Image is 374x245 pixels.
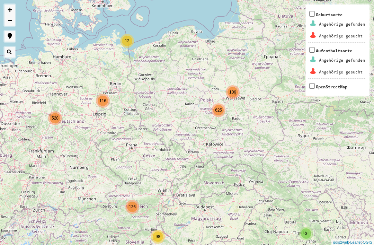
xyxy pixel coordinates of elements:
[308,12,366,42] span: Geburtsorte
[99,98,106,103] span: 116
[309,31,318,40] img: Geburtsorte_2_Angeh%C3%B6rigegesucht1.png
[309,83,315,89] input: OpenStreetMap
[155,234,160,239] span: 98
[309,19,318,28] img: Geburtsorte_2_Angeh%C3%B6rigegefunden0.png
[309,67,318,76] img: Aufenthaltsorte_1_Angeh%C3%B6rigegesucht1.png
[309,47,315,53] input: AufenthaltsorteAngehörige gefundenAngehörige gesucht
[363,240,372,244] a: QGIS
[319,67,365,78] td: Angehörige gesucht
[316,84,347,89] span: OpenStreetMap
[319,30,365,42] td: Angehörige gesucht
[5,15,15,26] a: Zoom out
[5,31,15,42] a: Show me where I am
[333,240,349,244] a: qgis2web
[229,90,236,95] span: 106
[215,108,222,113] span: 625
[52,116,59,121] span: 528
[125,38,129,43] span: 12
[309,11,315,17] input: GeburtsorteAngehörige gefundenAngehörige gesucht
[308,48,366,78] span: Aufenthaltsorte
[129,204,136,209] span: 136
[319,55,365,66] td: Angehörige gefunden
[5,5,15,15] a: Zoom in
[350,240,362,244] a: Leaflet
[319,19,365,30] td: Angehörige gefunden
[309,55,318,64] img: Aufenthaltsorte_1_Angeh%C3%B6rigegefunden0.png
[305,231,308,236] span: 3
